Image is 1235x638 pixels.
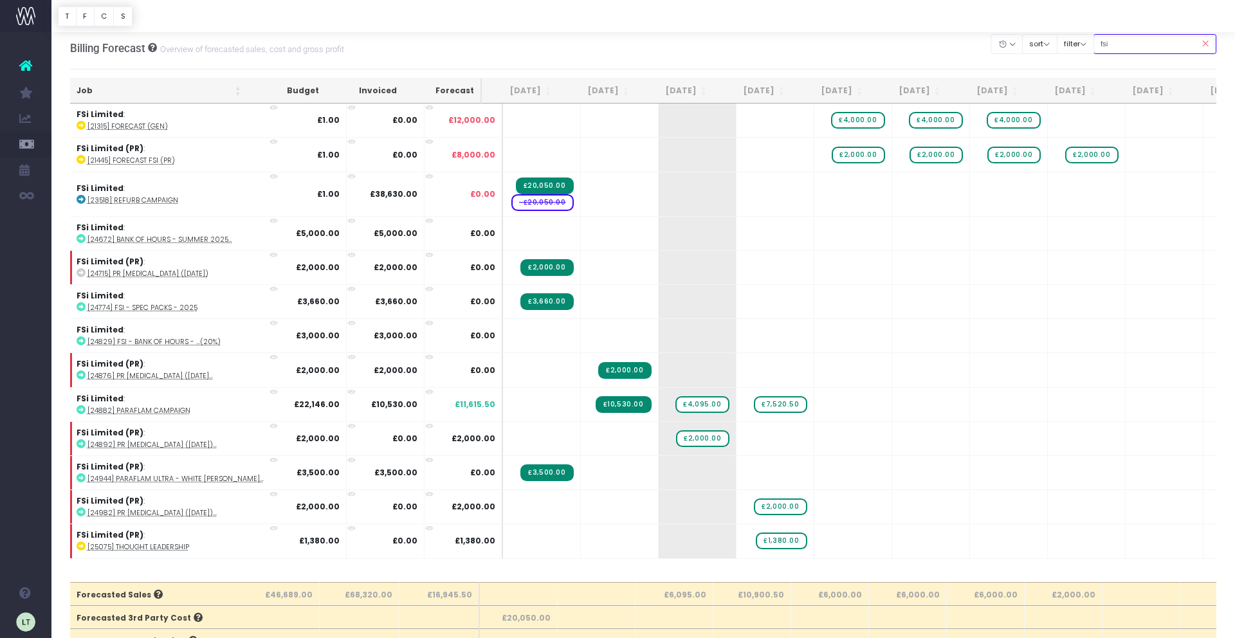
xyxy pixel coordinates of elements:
[480,78,558,104] th: Aug 25: activate to sort column ascending
[754,396,807,413] span: wayahead Sales Forecast Item
[1102,78,1180,104] th: Apr 26: activate to sort column ascending
[399,582,480,605] th: £16,945.50
[791,582,869,605] th: £6,000.00
[77,393,123,404] strong: FSi Limited
[76,6,95,26] button: F
[520,293,573,310] span: Streamtime Invoice: ST7024 – FSI - Spec Packs - 2025
[58,6,133,26] div: Vertical button group
[240,582,320,605] th: £46,689.00
[392,433,417,444] strong: £0.00
[947,582,1025,605] th: £6,000.00
[296,228,340,239] strong: £5,000.00
[675,396,729,413] span: wayahead Sales Forecast Item
[70,42,145,55] span: Billing Forecast
[756,533,807,549] span: wayahead Sales Forecast Item
[470,365,495,376] span: £0.00
[70,524,271,558] td: :
[1093,34,1217,54] input: Search...
[392,535,417,546] strong: £0.00
[375,296,417,307] strong: £3,660.00
[296,330,340,341] strong: £3,000.00
[297,296,340,307] strong: £3,660.00
[87,542,189,552] abbr: [25075] Thought Leadership
[480,605,558,628] th: £20,050.00
[1057,34,1094,54] button: filter
[558,78,636,104] th: Sep 25: activate to sort column ascending
[1025,582,1102,605] th: £2,000.00
[598,362,651,379] span: Streamtime Invoice: ST7051 – [24876] PR Retainer (September 2025)
[70,387,271,421] td: :
[77,589,163,601] span: Forecasted Sales
[317,114,340,125] strong: £1.00
[676,430,729,447] span: wayahead Sales Forecast Item
[470,467,495,479] span: £0.00
[511,194,574,211] span: wayahead Cost Forecast Item
[392,149,417,160] strong: £0.00
[596,396,652,413] span: Streamtime Invoice: ST7098 – [24882] Paraflam Campaign
[87,156,175,165] abbr: [21445] Forecast FSI (PR)
[70,605,242,628] th: Forecasted 3rd Party Cost
[987,147,1040,163] span: wayahead Sales Forecast Item
[374,467,417,478] strong: £3,500.00
[452,501,495,513] span: £2,000.00
[317,188,340,199] strong: £1.00
[317,149,340,160] strong: £1.00
[869,582,947,605] th: £6,000.00
[297,467,340,478] strong: £3,500.00
[87,440,217,450] abbr: [24892] PR Retainer (October 2025)
[70,455,271,489] td: :
[77,183,123,194] strong: FSi Limited
[470,330,495,342] span: £0.00
[77,256,143,267] strong: FSi Limited (PR)
[1065,147,1118,163] span: wayahead Sales Forecast Item
[70,284,271,318] td: :
[77,143,143,154] strong: FSi Limited (PR)
[296,262,340,273] strong: £2,000.00
[909,112,962,129] span: wayahead Sales Forecast Item
[70,78,248,104] th: Job: activate to sort column ascending
[77,109,123,120] strong: FSi Limited
[77,461,143,472] strong: FSi Limited (PR)
[87,508,217,518] abbr: [24982] PR Retainer (November 2025)
[70,137,271,171] td: :
[392,114,417,125] strong: £0.00
[77,495,143,506] strong: FSi Limited (PR)
[470,188,495,200] span: £0.00
[831,112,884,129] span: wayahead Sales Forecast Item
[832,147,884,163] span: wayahead Sales Forecast Item
[910,147,962,163] span: wayahead Sales Forecast Item
[70,318,271,352] td: :
[448,114,495,126] span: £12,000.00
[325,78,403,104] th: Invoiced
[77,529,143,540] strong: FSi Limited (PR)
[374,365,417,376] strong: £2,000.00
[470,262,495,273] span: £0.00
[70,421,271,455] td: :
[520,464,573,481] span: Streamtime Invoice: ST7032 – [24944] Paraflam Ultra - white paper
[370,188,417,199] strong: £38,630.00
[157,42,344,55] small: Overview of forecasted sales, cost and gross profit
[58,6,77,26] button: T
[87,122,168,131] abbr: [21315] Forecast (Gen)
[87,303,197,313] abbr: [24774] FSI - Spec Packs - 2025
[452,149,495,161] span: £8,000.00
[374,228,417,239] strong: £5,000.00
[374,330,417,341] strong: £3,000.00
[713,78,791,104] th: Nov 25: activate to sort column ascending
[455,535,495,547] span: £1,380.00
[371,399,417,410] strong: £10,530.00
[452,433,495,444] span: £2,000.00
[77,290,123,301] strong: FSi Limited
[754,498,807,515] span: wayahead Sales Forecast Item
[869,78,947,104] th: Jan 26: activate to sort column ascending
[16,612,35,632] img: images/default_profile_image.png
[70,489,271,524] td: :
[1025,78,1102,104] th: Mar 26: activate to sort column ascending
[713,582,791,605] th: £10,900.50
[94,6,114,26] button: C
[87,337,221,347] abbr: [24829] FSI - Bank of Hours - Discounted (20%)
[77,324,123,335] strong: FSi Limited
[87,269,208,278] abbr: [24715] PR Retainer (August 2025)
[77,358,143,369] strong: FSi Limited (PR)
[77,222,123,233] strong: FSi Limited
